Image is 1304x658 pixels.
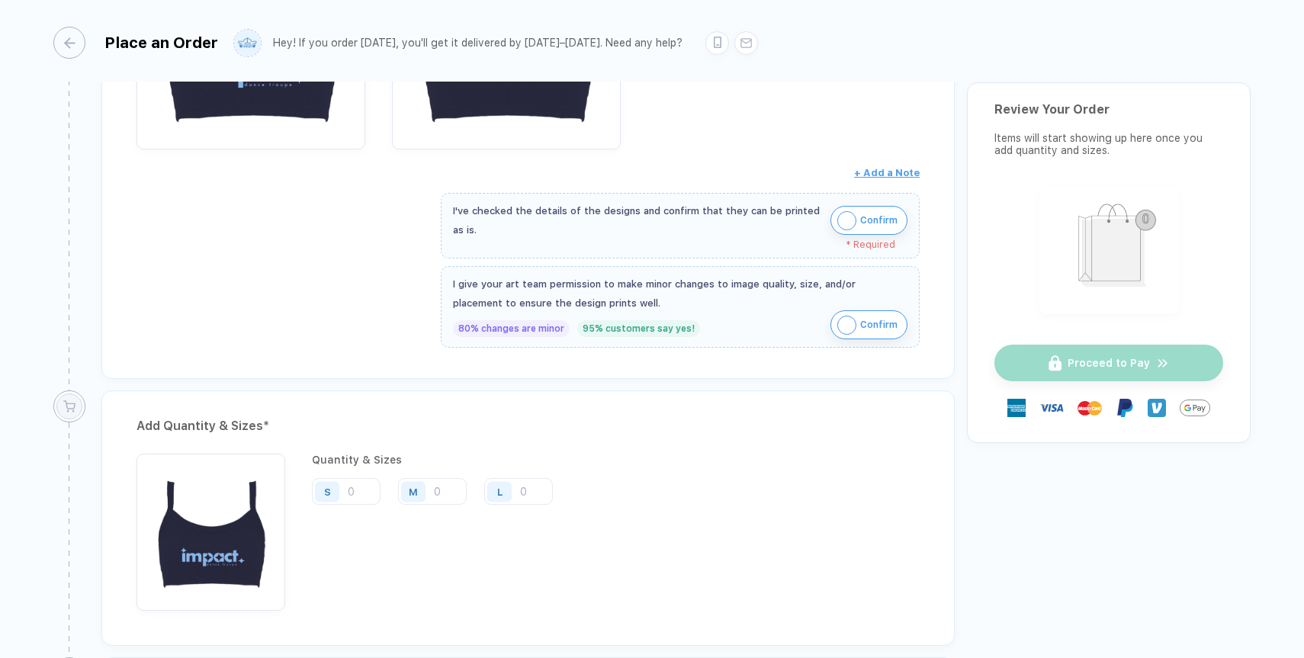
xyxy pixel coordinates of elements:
[409,486,418,497] div: M
[453,320,570,337] div: 80% changes are minor
[144,461,278,595] img: 45cfceb5-7908-4c53-9423-c5248a399d04_nt_front_1759155733322.jpg
[137,414,920,438] div: Add Quantity & Sizes
[1180,393,1210,423] img: GPay
[497,486,503,497] div: L
[577,320,700,337] div: 95% customers say yes!
[837,211,856,230] img: icon
[860,313,898,337] span: Confirm
[453,274,907,313] div: I give your art team permission to make minor changes to image quality, size, and/or placement to...
[854,161,920,185] button: + Add a Note
[837,316,856,335] img: icon
[1039,396,1064,420] img: visa
[1046,194,1172,304] img: shopping_bag.png
[830,310,907,339] button: iconConfirm
[1116,399,1134,417] img: Paypal
[234,30,261,56] img: user profile
[1148,399,1166,417] img: Venmo
[312,454,564,466] div: Quantity & Sizes
[104,34,218,52] div: Place an Order
[994,102,1223,117] div: Review Your Order
[854,167,920,178] span: + Add a Note
[994,132,1223,156] div: Items will start showing up here once you add quantity and sizes.
[830,206,907,235] button: iconConfirm
[1078,396,1102,420] img: master-card
[453,201,823,239] div: I've checked the details of the designs and confirm that they can be printed as is.
[1007,399,1026,417] img: express
[453,239,895,250] div: * Required
[860,208,898,233] span: Confirm
[273,37,683,50] div: Hey! If you order [DATE], you'll get it delivered by [DATE]–[DATE]. Need any help?
[324,486,331,497] div: S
